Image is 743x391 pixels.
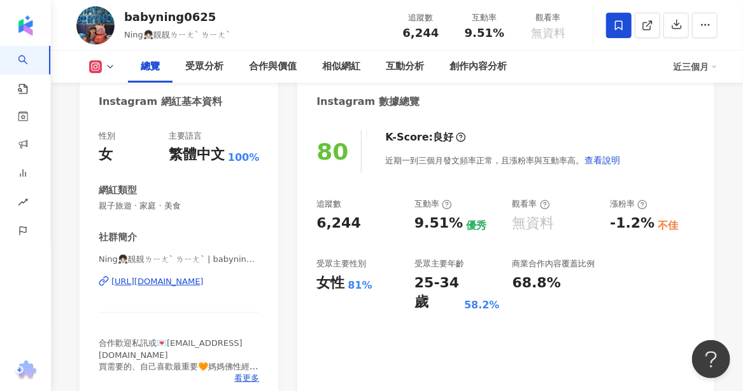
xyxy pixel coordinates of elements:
div: 58.2% [464,298,500,312]
div: 漲粉率 [610,198,647,210]
span: Ning👧🏻靚靚ㄌㄧㄤˋ ㄌㄧㄤˋ | babyning0625 [99,254,259,265]
span: 查看說明 [584,155,620,165]
div: 合作與價值 [249,59,297,74]
span: 無資料 [531,27,565,39]
div: K-Score : [385,130,466,144]
span: 100% [228,151,259,165]
a: [URL][DOMAIN_NAME] [99,276,259,287]
div: 網紅類型 [99,184,137,197]
div: 良好 [433,130,453,144]
div: 觀看率 [524,11,572,24]
div: 互動分析 [386,59,424,74]
div: 創作內容分析 [449,59,507,74]
div: [URL][DOMAIN_NAME] [111,276,204,287]
span: 6,244 [403,26,439,39]
a: search [18,46,43,95]
div: 繁體中文 [169,145,225,165]
div: 主要語言 [169,130,202,142]
div: 互動率 [414,198,452,210]
div: 女 [99,145,113,165]
div: 追蹤數 [316,198,341,210]
div: -1.2% [610,214,655,233]
div: 女性 [316,273,344,293]
div: 68.8% [513,273,561,293]
button: 查看說明 [584,147,621,173]
div: 總覽 [141,59,160,74]
span: 合作歡迎私訊或💌[EMAIL_ADDRESS][DOMAIN_NAME] 買需要的、自己喜歡最重要🧡媽媽佛性經營中😆 [99,338,258,383]
div: 81% [348,278,372,292]
div: 社群簡介 [99,231,137,244]
div: 近三個月 [673,57,718,77]
span: rise [18,189,28,218]
div: 商業合作內容覆蓋比例 [513,258,595,270]
div: 近期一到三個月發文頻率正常，且漲粉率與互動率高。 [385,147,621,173]
div: Instagram 數據總覽 [316,95,420,109]
span: Ning👧🏻靚靚ㄌㄧㄤˋ ㄌㄧㄤˋ [124,30,230,39]
div: 互動率 [460,11,509,24]
div: 9.51% [414,214,463,233]
div: 受眾分析 [185,59,223,74]
span: 9.51% [465,27,504,39]
img: KOL Avatar [76,6,115,45]
div: 受眾主要性別 [316,258,366,270]
div: 追蹤數 [397,11,445,24]
iframe: Help Scout Beacon - Open [692,340,730,378]
div: 觀看率 [513,198,550,210]
img: logo icon [15,15,36,36]
div: 性別 [99,130,115,142]
span: 看更多 [234,373,259,384]
img: chrome extension [13,360,38,381]
div: 優秀 [466,219,486,233]
div: 不佳 [658,219,678,233]
div: 受眾主要年齡 [414,258,464,270]
div: 無資料 [513,214,555,233]
div: babyning0625 [124,9,230,25]
span: 親子旅遊 · 家庭 · 美食 [99,200,259,212]
div: 25-34 歲 [414,273,461,313]
div: 6,244 [316,214,361,233]
div: 80 [316,139,348,165]
div: 相似網紅 [322,59,360,74]
div: Instagram 網紅基本資料 [99,95,222,109]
